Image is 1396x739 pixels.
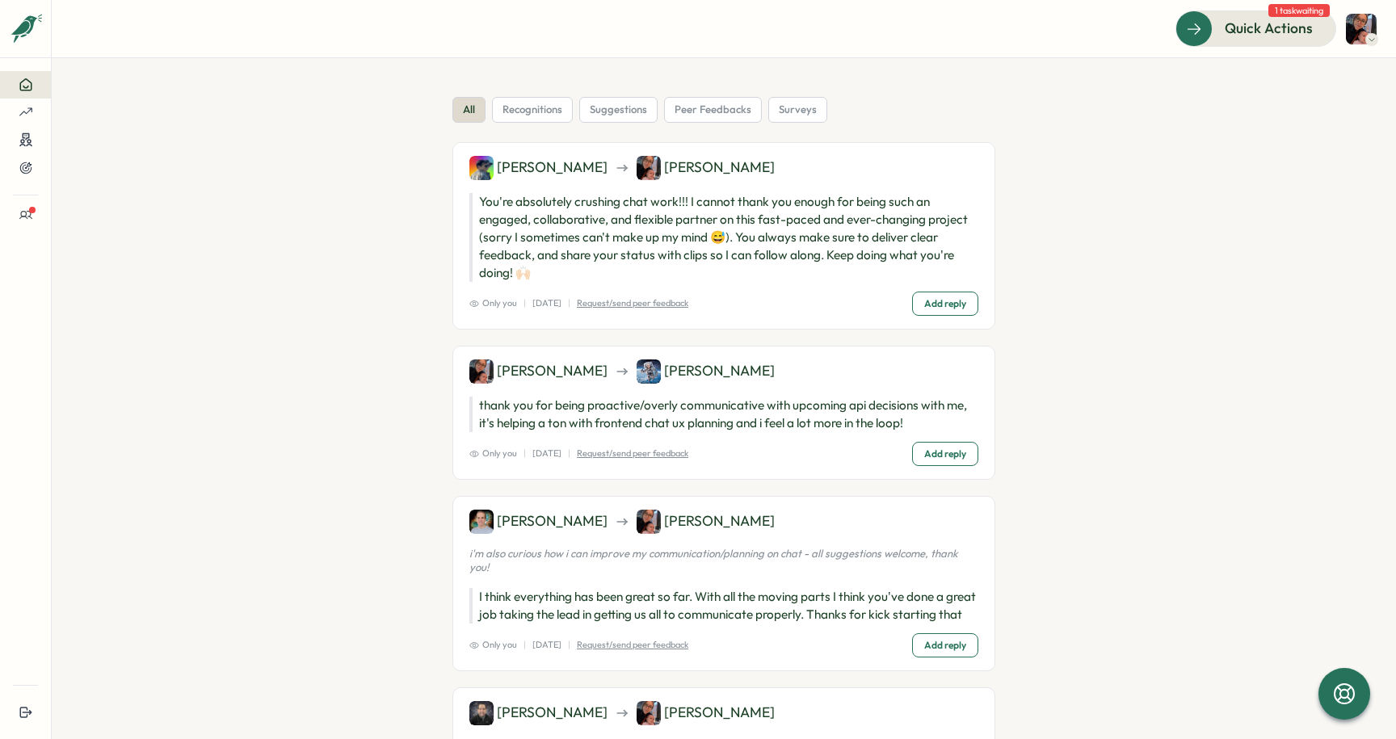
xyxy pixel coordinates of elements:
[469,156,608,180] div: [PERSON_NAME]
[568,638,570,652] p: |
[912,633,978,657] button: Add reply
[577,447,688,460] p: Request/send peer feedback
[912,442,978,466] button: Add reply
[924,292,966,315] span: Add reply
[463,103,475,117] span: all
[568,447,570,460] p: |
[590,103,647,117] span: suggestions
[523,638,526,652] p: |
[523,296,526,310] p: |
[469,447,517,460] span: Only you
[532,447,561,460] p: [DATE]
[637,701,775,725] div: [PERSON_NAME]
[469,701,608,725] div: [PERSON_NAME]
[577,296,688,310] p: Request/send peer feedback
[502,103,562,117] span: recognitions
[469,359,494,384] img: Jaclyn Feminella
[469,588,978,624] p: I think everything has been great so far. With all the moving parts I think you've done a great j...
[532,296,561,310] p: [DATE]
[469,397,978,432] p: thank you for being proactive/overly communicative with upcoming api decisions with me, it's help...
[469,701,494,725] img: Scott Elson
[637,156,775,180] div: [PERSON_NAME]
[637,510,661,534] img: Jaclyn Feminella
[1175,10,1336,46] button: Quick Actions
[924,634,966,657] span: Add reply
[912,292,978,316] button: Add reply
[577,638,688,652] p: Request/send peer feedback
[469,156,494,180] img: Jake Sauer
[1268,4,1330,17] span: 1 task waiting
[637,359,775,384] div: [PERSON_NAME]
[532,638,561,652] p: [DATE]
[469,359,608,384] div: [PERSON_NAME]
[1225,18,1313,39] span: Quick Actions
[469,296,517,310] span: Only you
[637,701,661,725] img: Jaclyn Feminella
[637,156,661,180] img: Jaclyn Feminella
[779,103,817,117] span: surveys
[469,510,608,534] div: [PERSON_NAME]
[1346,14,1377,44] img: Jaclyn Feminella
[568,296,570,310] p: |
[675,103,751,117] span: peer feedbacks
[924,443,966,465] span: Add reply
[469,547,978,575] p: i'm also curious how i can improve my communication/planning on chat - all suggestions welcome, t...
[637,510,775,534] div: [PERSON_NAME]
[469,193,978,282] p: You're absolutely crushing chat work!!! I cannot thank you enough for being such an engaged, coll...
[523,447,526,460] p: |
[469,638,517,652] span: Only you
[637,359,661,384] img: Michael Carroll
[469,510,494,534] img: Peter Michel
